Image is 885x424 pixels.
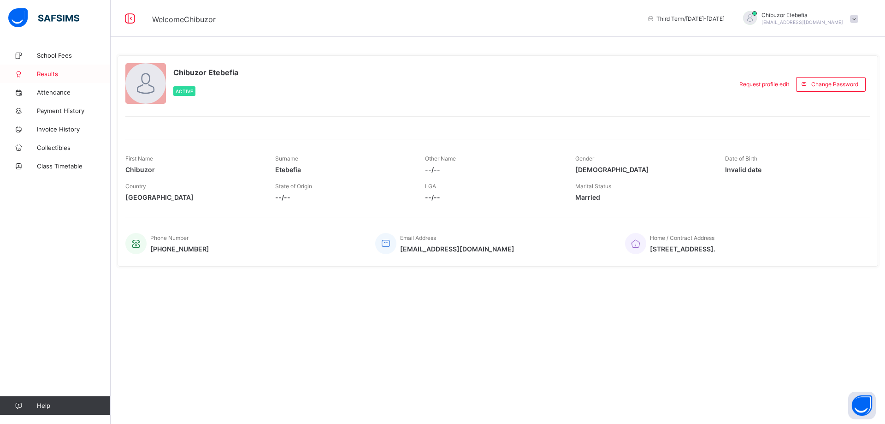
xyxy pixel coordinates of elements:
[37,89,111,96] span: Attendance
[125,166,261,173] span: Chibuzor
[125,155,153,162] span: First Name
[173,68,238,77] span: Chibuzor Etebefia
[275,193,411,201] span: --/--
[575,166,711,173] span: [DEMOGRAPHIC_DATA]
[152,15,216,24] span: Welcome Chibuzor
[761,12,843,18] span: Chibuzor Etebefia
[575,183,611,190] span: Marital Status
[848,392,876,419] button: Open asap
[811,81,858,88] span: Change Password
[425,155,456,162] span: Other Name
[275,166,411,173] span: Etebefia
[739,81,789,88] span: Request profile edit
[425,193,561,201] span: --/--
[575,193,711,201] span: Married
[425,166,561,173] span: --/--
[575,155,594,162] span: Gender
[37,144,111,151] span: Collectibles
[650,234,714,241] span: Home / Contract Address
[400,245,514,253] span: [EMAIL_ADDRESS][DOMAIN_NAME]
[125,193,261,201] span: [GEOGRAPHIC_DATA]
[8,8,79,28] img: safsims
[400,234,436,241] span: Email Address
[37,125,111,133] span: Invoice History
[37,70,111,78] span: Results
[150,234,189,241] span: Phone Number
[734,11,863,26] div: ChibuzorEtebefia
[37,162,111,170] span: Class Timetable
[275,155,298,162] span: Surname
[425,183,436,190] span: LGA
[150,245,209,253] span: [PHONE_NUMBER]
[275,183,312,190] span: State of Origin
[761,19,843,25] span: [EMAIL_ADDRESS][DOMAIN_NAME]
[37,402,110,409] span: Help
[647,15,725,22] span: session/term information
[725,155,757,162] span: Date of Birth
[125,183,146,190] span: Country
[37,107,111,114] span: Payment History
[650,245,715,253] span: [STREET_ADDRESS].
[176,89,193,94] span: Active
[725,166,861,173] span: Invalid date
[37,52,111,59] span: School Fees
